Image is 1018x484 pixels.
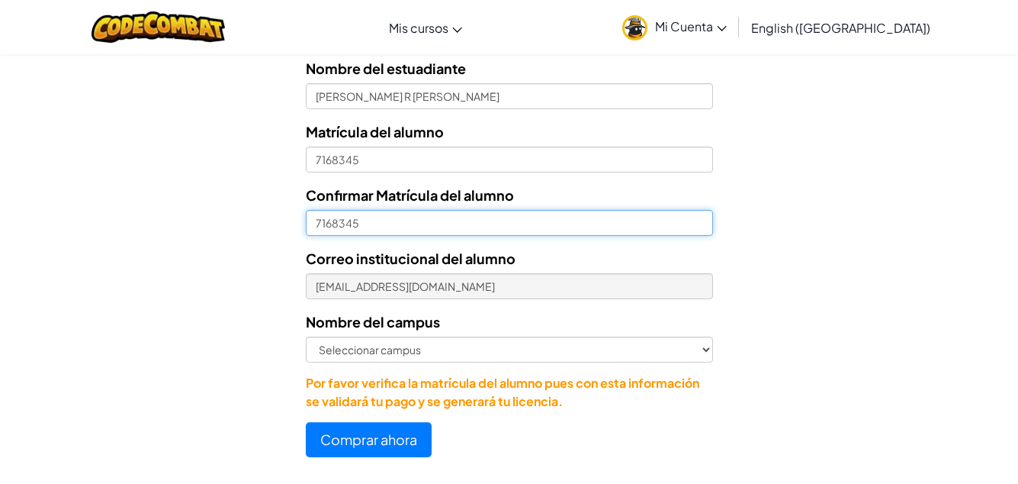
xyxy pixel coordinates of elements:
button: Comprar ahora [306,422,432,457]
span: Mi Cuenta [655,18,727,34]
img: Logotipo de CodeCombat [92,11,225,43]
label: Nombre del estuadiante [306,57,466,79]
span: Mis cursos [389,20,448,36]
img: avatar [622,15,647,40]
p: Por favor verifica la matrícula del alumno pues con esta información se validará tu pago y se gen... [306,374,713,411]
span: English ([GEOGRAPHIC_DATA]) [751,20,930,36]
a: English ([GEOGRAPHIC_DATA]) [743,7,938,48]
label: Correo institucional del alumno [306,247,515,269]
label: Matrícula del alumno [306,121,444,143]
label: Confirmar Matrícula del alumno [306,184,514,206]
a: Mis cursos [381,7,470,48]
a: Mi Cuenta [615,3,734,51]
label: Nombre del campus [306,311,440,333]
